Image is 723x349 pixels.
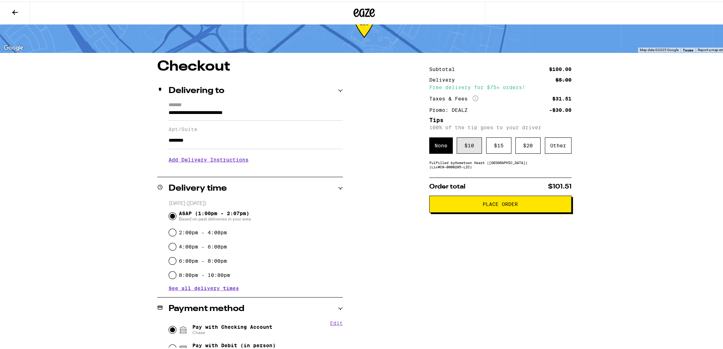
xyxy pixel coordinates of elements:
[179,257,227,262] label: 6:00pm - 8:00pm
[169,85,224,94] h2: Delivering to
[429,83,572,88] div: Free delivery for $75+ orders!
[192,328,272,334] span: Chase
[2,42,25,51] a: Open this area in Google Maps (opens a new window)
[429,116,572,122] h5: Tips
[179,228,227,234] label: 2:00pm - 4:00pm
[192,341,276,347] span: Pay with Debit (in person)
[157,58,343,72] h1: Checkout
[548,182,572,189] span: $101.51
[169,199,343,206] p: [DATE] ([DATE])
[429,194,572,211] button: Place Order
[330,319,343,325] button: Edit
[429,76,460,81] div: Delivery
[169,125,343,131] label: Apt/Suite
[429,159,572,168] div: Fulfilled by Hometown Heart ([GEOGRAPHIC_DATA]) (Lic# C9-0000295-LIC )
[483,200,518,205] span: Place Order
[192,323,272,334] span: Pay with Checking Account
[429,123,572,129] p: 100% of the tip goes to your driver
[429,94,478,100] div: Taxes & Fees
[549,106,572,111] div: -$30.00
[429,106,473,111] div: Promo: DEALZ
[169,303,244,312] h2: Payment method
[515,136,541,152] div: $ 20
[429,182,466,189] span: Order total
[179,242,227,248] label: 4:00pm - 6:00pm
[179,271,230,277] label: 8:00pm - 10:00pm
[169,284,239,289] button: See all delivery times
[457,136,482,152] div: $ 10
[355,15,374,42] div: 56-123 min
[429,136,453,152] div: None
[640,47,679,50] span: Map data ©2025 Google
[179,215,251,220] span: Based on past deliveries in your area
[549,65,572,70] div: $100.00
[4,5,51,11] span: Hi. Need any help?
[2,42,25,51] img: Google
[545,136,572,152] div: Other
[555,76,572,81] div: $5.00
[169,150,343,167] h3: Add Delivery Instructions
[169,183,227,191] h2: Delivery time
[552,95,572,100] div: $31.51
[486,136,511,152] div: $ 15
[683,47,693,51] a: Terms
[179,209,251,220] span: ASAP (1:00pm - 2:07pm)
[429,65,460,70] div: Subtotal
[169,167,343,172] p: We'll contact you at [PHONE_NUMBER] when we arrive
